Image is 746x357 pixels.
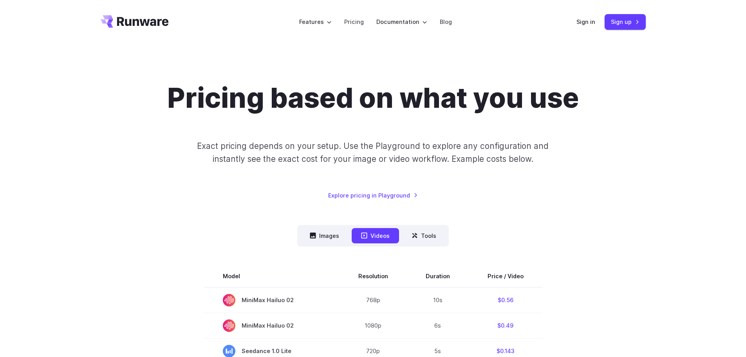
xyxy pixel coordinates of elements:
[328,191,418,200] a: Explore pricing in Playground
[469,287,542,313] td: $0.56
[407,313,469,338] td: 6s
[469,313,542,338] td: $0.49
[167,82,579,114] h1: Pricing based on what you use
[376,17,427,26] label: Documentation
[576,17,595,26] a: Sign in
[223,319,321,332] span: MiniMax Hailuo 02
[300,228,349,243] button: Images
[182,140,564,166] p: Exact pricing depends on your setup. Use the Playground to explore any configuration and instantl...
[440,17,452,26] a: Blog
[299,17,332,26] label: Features
[402,228,446,243] button: Tools
[223,294,321,306] span: MiniMax Hailuo 02
[352,228,399,243] button: Videos
[340,313,407,338] td: 1080p
[407,287,469,313] td: 10s
[469,265,542,287] th: Price / Video
[407,265,469,287] th: Duration
[340,265,407,287] th: Resolution
[101,15,169,28] a: Go to /
[340,287,407,313] td: 768p
[204,265,340,287] th: Model
[605,14,646,29] a: Sign up
[344,17,364,26] a: Pricing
